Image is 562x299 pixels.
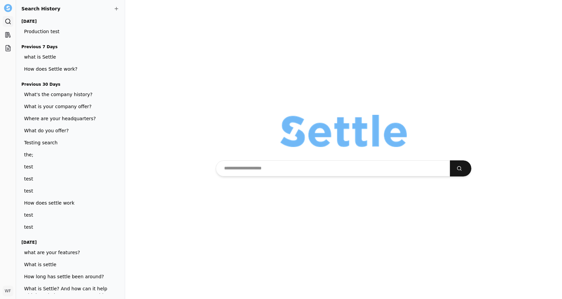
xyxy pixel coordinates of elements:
a: Projects [3,43,13,54]
span: How long has settle been around? [24,273,111,280]
span: what is Settle [24,54,111,60]
span: Where are your headquarters? [24,115,111,122]
span: the; [24,151,111,158]
a: Library [3,29,13,40]
button: WF [3,286,13,296]
img: Settle [4,4,12,12]
span: test [24,163,111,170]
h3: [DATE] [21,17,114,25]
span: test [24,212,111,218]
span: test [24,224,111,230]
h3: Previous 30 Days [21,80,114,88]
span: test [24,188,111,194]
button: Settle [3,3,13,13]
span: What do you offer? [24,127,111,134]
span: What is settle [24,261,111,268]
h3: [DATE] [21,238,114,246]
span: How does settle work [24,200,111,206]
span: Production test [24,28,111,35]
span: What is Settle? And how can it help with knowledge management with and beyond the RFP process? [24,285,111,299]
span: Testing search [24,139,111,146]
h2: Search History [21,5,119,12]
span: what are your features? [24,249,111,256]
img: Organization logo [280,115,407,147]
h3: Previous 7 Days [21,43,114,51]
a: Search [3,16,13,27]
span: What is your company offer? [24,103,111,110]
span: What's the company history? [24,91,111,98]
span: How does Settle work? [24,66,111,72]
span: test [24,175,111,182]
